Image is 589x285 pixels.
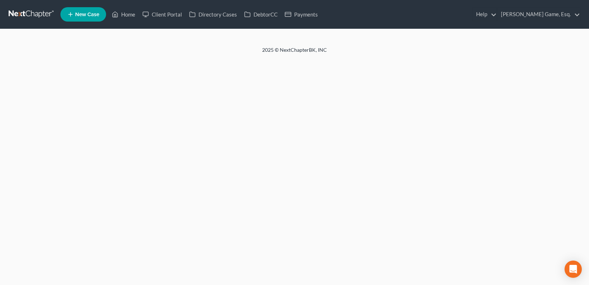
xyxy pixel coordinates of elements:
a: DebtorCC [241,8,281,21]
a: Client Portal [139,8,186,21]
a: [PERSON_NAME] Game, Esq. [497,8,580,21]
a: Help [472,8,497,21]
a: Home [108,8,139,21]
div: 2025 © NextChapterBK, INC [90,46,499,59]
a: Payments [281,8,321,21]
new-legal-case-button: New Case [60,7,106,22]
div: Open Intercom Messenger [565,261,582,278]
a: Directory Cases [186,8,241,21]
